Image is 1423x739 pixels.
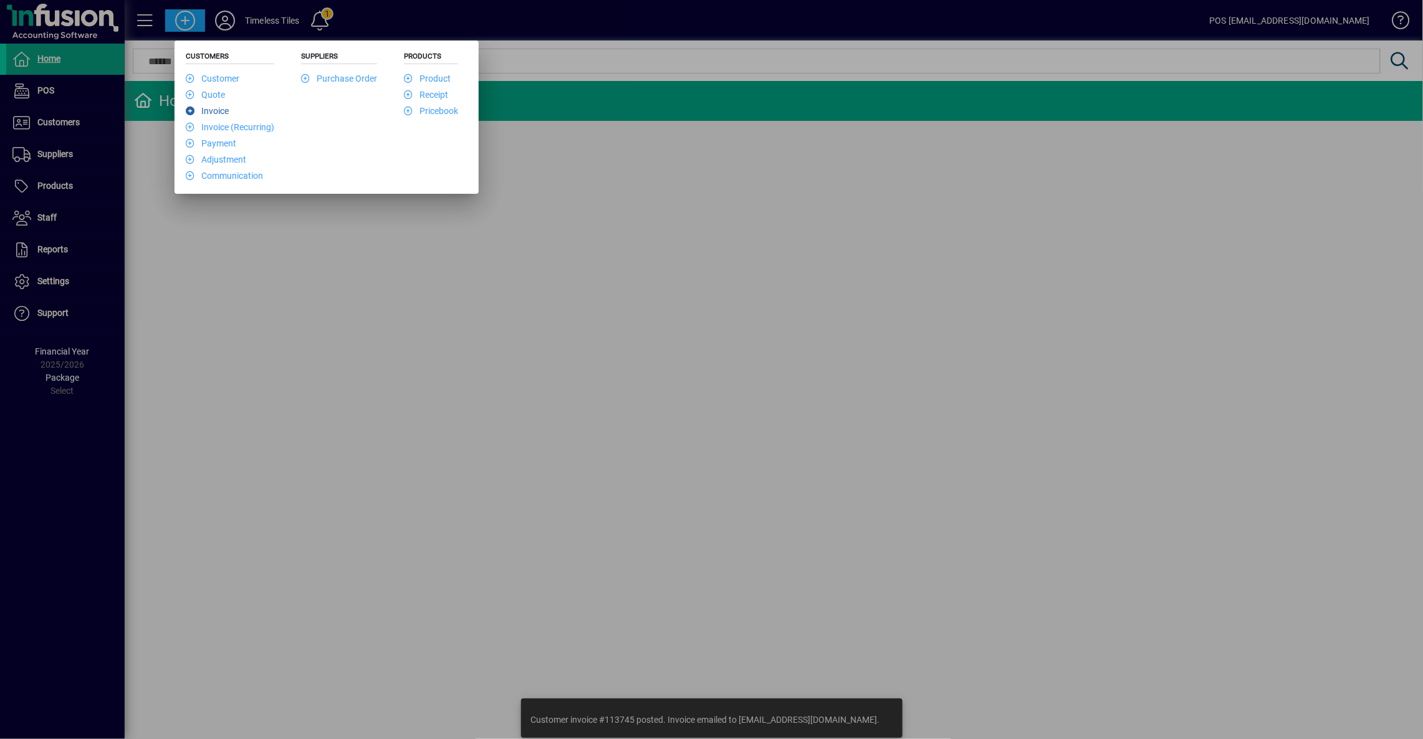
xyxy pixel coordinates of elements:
[186,171,263,181] a: Communication
[186,74,239,83] a: Customer
[186,122,274,132] a: Invoice (Recurring)
[186,155,246,164] a: Adjustment
[301,52,377,64] h5: Suppliers
[186,52,274,64] h5: Customers
[186,138,236,148] a: Payment
[404,74,451,83] a: Product
[186,106,229,116] a: Invoice
[186,90,225,100] a: Quote
[404,52,458,64] h5: Products
[301,74,377,83] a: Purchase Order
[404,106,458,116] a: Pricebook
[404,90,448,100] a: Receipt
